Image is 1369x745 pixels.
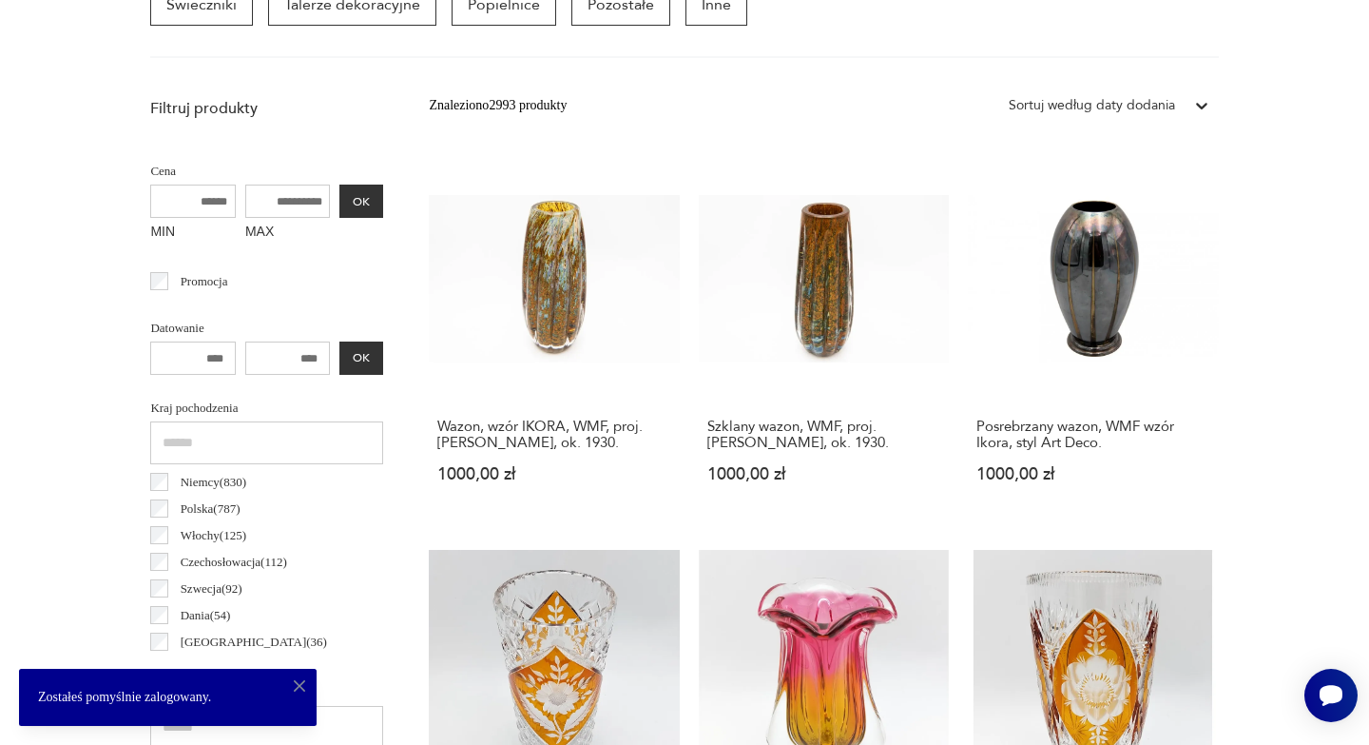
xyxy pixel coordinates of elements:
[429,95,567,116] div: Znaleziono 2993 produkty
[245,218,331,248] label: MAX
[699,153,949,520] a: Szklany wazon, WMF, proj. Karl Wiedmann, ok. 1930.Szklany wazon, WMF, proj. [PERSON_NAME], ok. 19...
[437,419,670,451] h3: Wazon, wzór IKORA, WMF, proj. [PERSON_NAME], ok. 1930.
[968,153,1218,520] a: Posrebrzany wazon, WMF wzór Ikora, styl Art Deco.Posrebrzany wazon, WMF wzór Ikora, styl Art Deco...
[429,153,679,520] a: Wazon, wzór IKORA, WMF, proj. Karl Wiedmann, ok. 1930.Wazon, wzór IKORA, WMF, proj. [PERSON_NAME]...
[976,466,1209,482] p: 1000,00 zł
[339,185,383,218] button: OK
[150,218,236,248] label: MIN
[150,398,383,419] p: Kraj pochodzenia
[1009,95,1175,116] div: Sortuj według daty dodania
[181,578,242,599] p: Szwecja ( 92 )
[150,98,383,119] p: Filtruj produkty
[707,419,940,451] h3: Szklany wazon, WMF, proj. [PERSON_NAME], ok. 1930.
[181,658,239,679] p: Francja ( 34 )
[976,419,1209,451] h3: Posrebrzany wazon, WMF wzór Ikora, styl Art Deco.
[181,632,327,653] p: [GEOGRAPHIC_DATA] ( 36 )
[19,669,317,726] div: Zostałeś pomyślnie zalogowany.
[150,318,383,339] p: Datowanie
[181,525,246,546] p: Włochy ( 125 )
[150,161,383,182] p: Cena
[181,552,287,573] p: Czechosłowacja ( 112 )
[1304,669,1358,722] iframe: Smartsupp widget button
[181,271,228,292] p: Promocja
[181,499,241,520] p: Polska ( 787 )
[707,466,940,482] p: 1000,00 zł
[437,466,670,482] p: 1000,00 zł
[339,342,383,375] button: OK
[181,472,246,493] p: Niemcy ( 830 )
[181,605,231,626] p: Dania ( 54 )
